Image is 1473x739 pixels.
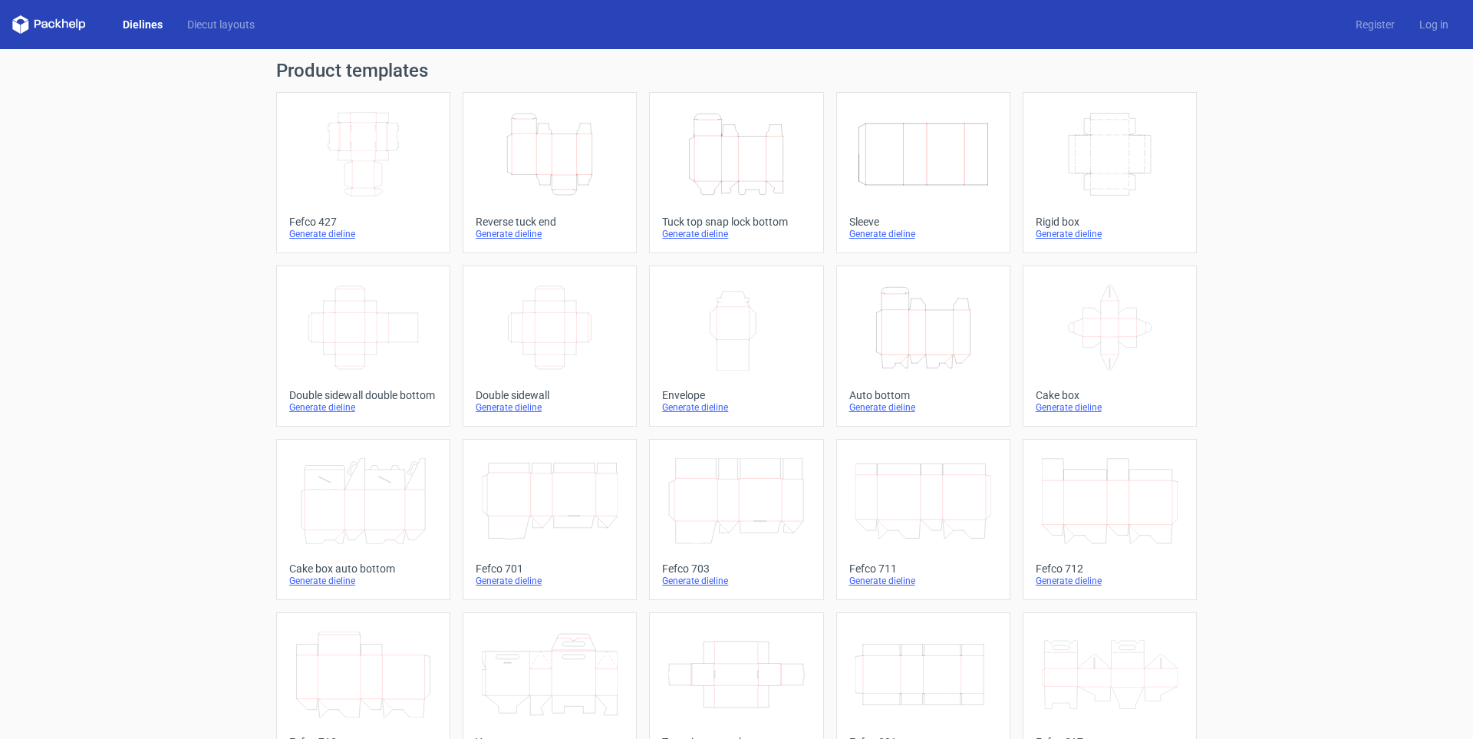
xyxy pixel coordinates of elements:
a: Double sidewall double bottomGenerate dieline [276,266,450,427]
a: Fefco 711Generate dieline [836,439,1010,600]
a: Fefco 701Generate dieline [463,439,637,600]
div: Generate dieline [476,228,624,240]
div: Double sidewall double bottom [289,389,437,401]
div: Generate dieline [662,575,810,587]
a: Tuck top snap lock bottomGenerate dieline [649,92,823,253]
a: EnvelopeGenerate dieline [649,266,823,427]
h1: Product templates [276,61,1197,80]
div: Generate dieline [476,401,624,414]
a: Double sidewallGenerate dieline [463,266,637,427]
div: Fefco 712 [1036,562,1184,575]
div: Fefco 711 [849,562,997,575]
div: Generate dieline [1036,228,1184,240]
div: Generate dieline [662,401,810,414]
div: Generate dieline [849,228,997,240]
a: Diecut layouts [175,17,267,32]
a: Dielines [110,17,175,32]
a: Reverse tuck endGenerate dieline [463,92,637,253]
a: SleeveGenerate dieline [836,92,1010,253]
div: Rigid box [1036,216,1184,228]
div: Envelope [662,389,810,401]
div: Cake box auto bottom [289,562,437,575]
div: Auto bottom [849,389,997,401]
div: Generate dieline [849,575,997,587]
div: Fefco 703 [662,562,810,575]
a: Register [1343,17,1407,32]
div: Double sidewall [476,389,624,401]
div: Generate dieline [1036,401,1184,414]
div: Generate dieline [1036,575,1184,587]
div: Tuck top snap lock bottom [662,216,810,228]
div: Fefco 427 [289,216,437,228]
a: Fefco 703Generate dieline [649,439,823,600]
div: Generate dieline [849,401,997,414]
a: Log in [1407,17,1461,32]
a: Cake box auto bottomGenerate dieline [276,439,450,600]
div: Generate dieline [289,228,437,240]
a: Fefco 712Generate dieline [1023,439,1197,600]
div: Sleeve [849,216,997,228]
div: Generate dieline [289,401,437,414]
div: Reverse tuck end [476,216,624,228]
div: Cake box [1036,389,1184,401]
div: Generate dieline [476,575,624,587]
a: Auto bottomGenerate dieline [836,266,1010,427]
div: Fefco 701 [476,562,624,575]
div: Generate dieline [662,228,810,240]
a: Fefco 427Generate dieline [276,92,450,253]
a: Cake boxGenerate dieline [1023,266,1197,427]
div: Generate dieline [289,575,437,587]
a: Rigid boxGenerate dieline [1023,92,1197,253]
